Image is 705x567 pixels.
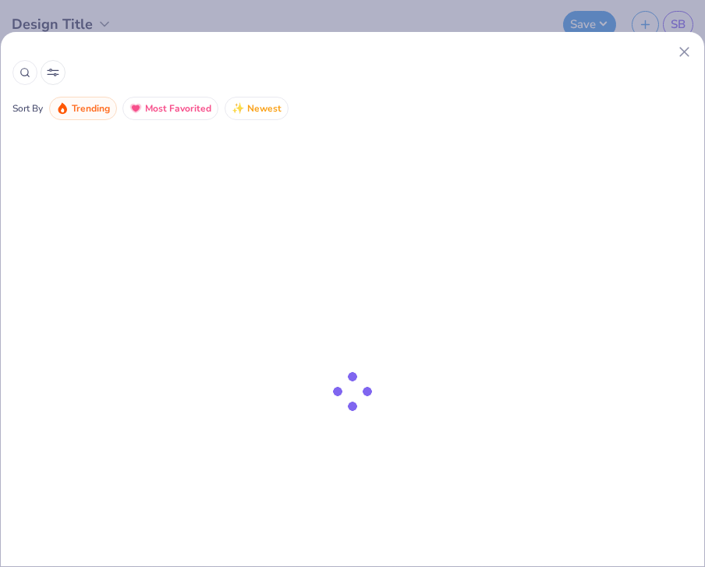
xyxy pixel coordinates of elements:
button: Most Favorited [122,97,218,120]
img: Newest.gif [232,102,244,115]
div: Sort By [12,101,43,115]
button: Trending [49,97,117,120]
span: Trending [72,100,110,118]
img: trending.gif [56,102,69,115]
span: Newest [247,100,282,118]
img: most_fav.gif [129,102,142,115]
button: Newest [225,97,289,120]
button: Sort Popup Button [41,60,66,85]
span: Most Favorited [145,100,211,118]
